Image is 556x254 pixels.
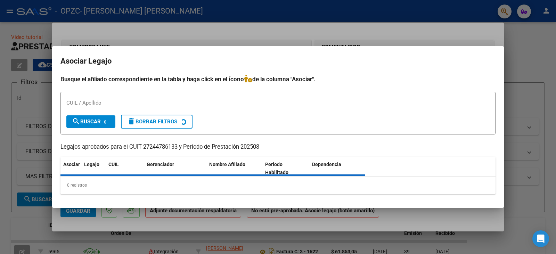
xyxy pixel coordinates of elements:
[312,162,341,167] span: Dependencia
[63,162,80,167] span: Asociar
[121,115,193,129] button: Borrar Filtros
[147,162,174,167] span: Gerenciador
[309,157,365,180] datatable-header-cell: Dependencia
[84,162,99,167] span: Legajo
[127,118,177,125] span: Borrar Filtros
[81,157,106,180] datatable-header-cell: Legajo
[72,117,80,125] mat-icon: search
[206,157,262,180] datatable-header-cell: Nombre Afiliado
[265,162,288,175] span: Periodo Habilitado
[108,162,119,167] span: CUIL
[262,157,309,180] datatable-header-cell: Periodo Habilitado
[60,143,496,151] p: Legajos aprobados para el CUIT 27244786133 y Período de Prestación 202508
[127,117,136,125] mat-icon: delete
[532,230,549,247] div: Open Intercom Messenger
[60,55,496,68] h2: Asociar Legajo
[72,118,101,125] span: Buscar
[106,157,144,180] datatable-header-cell: CUIL
[60,75,496,84] h4: Busque el afiliado correspondiente en la tabla y haga click en el ícono de la columna "Asociar".
[60,157,81,180] datatable-header-cell: Asociar
[209,162,245,167] span: Nombre Afiliado
[66,115,115,128] button: Buscar
[144,157,206,180] datatable-header-cell: Gerenciador
[60,177,496,194] div: 0 registros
